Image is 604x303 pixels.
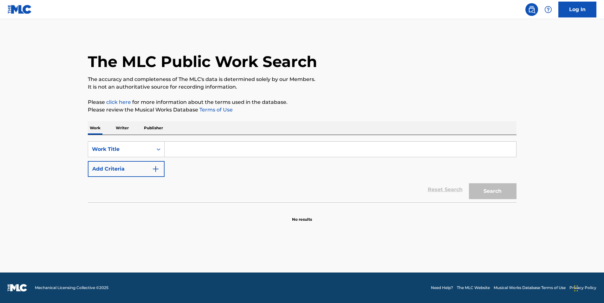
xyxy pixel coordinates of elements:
p: Publisher [142,121,165,135]
p: The accuracy and completeness of The MLC's data is determined solely by our Members. [88,76,516,83]
iframe: Chat Widget [572,273,604,303]
p: Writer [114,121,131,135]
a: Need Help? [431,285,453,291]
img: search [528,6,536,13]
p: Work [88,121,102,135]
button: Add Criteria [88,161,165,177]
a: Terms of Use [198,107,233,113]
div: Help [542,3,555,16]
img: logo [8,284,27,292]
a: Musical Works Database Terms of Use [494,285,566,291]
div: Work Title [92,145,149,153]
h1: The MLC Public Work Search [88,52,317,71]
a: Privacy Policy [569,285,596,291]
form: Search Form [88,141,516,202]
p: No results [292,209,312,222]
p: Please for more information about the terms used in the database. [88,98,516,106]
p: Please review the Musical Works Database [88,106,516,114]
a: click here [106,99,131,105]
span: Mechanical Licensing Collective © 2025 [35,285,108,291]
img: MLC Logo [8,5,32,14]
p: It is not an authoritative source for recording information. [88,83,516,91]
img: 9d2ae6d4665cec9f34b9.svg [152,165,159,173]
a: Log In [558,2,596,17]
a: The MLC Website [457,285,490,291]
img: help [544,6,552,13]
div: Drag [574,279,578,298]
a: Public Search [525,3,538,16]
